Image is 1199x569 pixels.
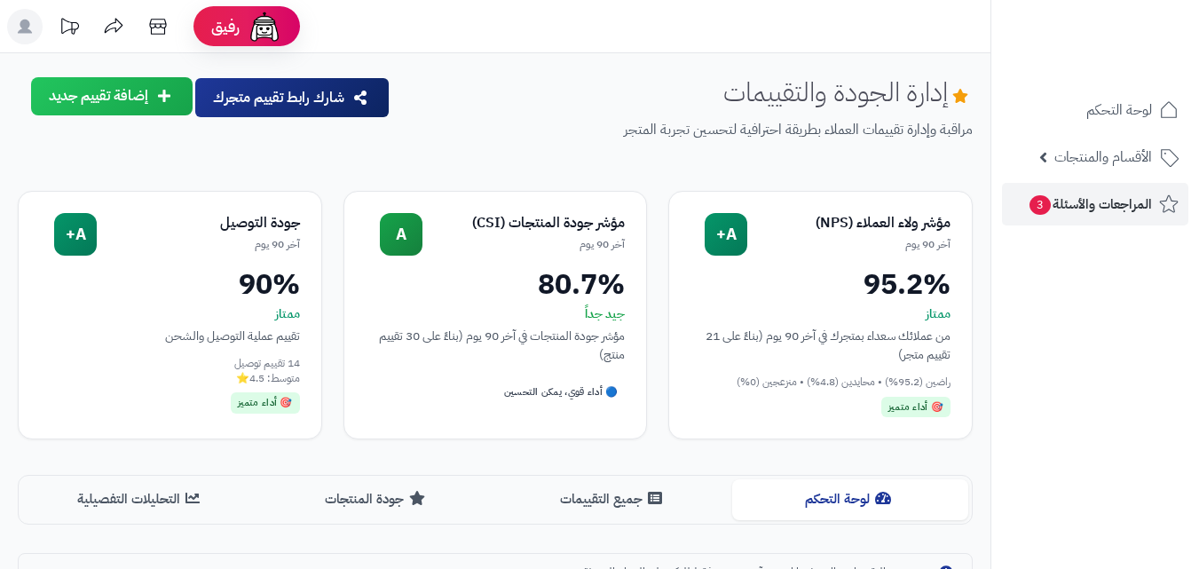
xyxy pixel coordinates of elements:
[211,16,240,37] span: رفيق
[422,213,626,233] div: مؤشر جودة المنتجات (CSI)
[1054,145,1152,170] span: الأقسام والمنتجات
[1002,183,1188,225] a: المراجعات والأسئلة3
[732,479,969,519] button: لوحة التحكم
[380,213,422,256] div: A
[422,237,626,252] div: آخر 90 يوم
[1078,41,1182,78] img: logo-2.png
[747,213,951,233] div: مؤشر ولاء العملاء (NPS)
[723,77,973,107] h1: إدارة الجودة والتقييمات
[1029,195,1052,216] span: 3
[405,120,973,140] p: مراقبة وإدارة تقييمات العملاء بطريقة احترافية لتحسين تجربة المتجر
[881,397,951,418] div: 🎯 أداء متميز
[690,270,951,298] div: 95.2%
[40,327,300,345] div: تقييم عملية التوصيل والشحن
[1002,89,1188,131] a: لوحة التحكم
[231,392,300,414] div: 🎯 أداء متميز
[195,78,389,117] button: شارك رابط تقييم متجرك
[22,479,259,519] button: التحليلات التفصيلية
[705,213,747,256] div: A+
[40,356,300,386] div: 14 تقييم توصيل متوسط: 4.5⭐
[97,237,300,252] div: آخر 90 يوم
[47,9,91,49] a: تحديثات المنصة
[259,479,496,519] button: جودة المنتجات
[97,213,300,233] div: جودة التوصيل
[690,375,951,390] div: راضين (95.2%) • محايدين (4.8%) • منزعجين (0%)
[40,270,300,298] div: 90%
[747,237,951,252] div: آخر 90 يوم
[1028,192,1152,217] span: المراجعات والأسئلة
[1086,98,1152,122] span: لوحة التحكم
[54,213,97,256] div: A+
[497,382,625,403] div: 🔵 أداء قوي، يمكن التحسين
[690,305,951,323] div: ممتاز
[366,305,626,323] div: جيد جداً
[366,270,626,298] div: 80.7%
[31,77,193,115] button: إضافة تقييم جديد
[495,479,732,519] button: جميع التقييمات
[40,305,300,323] div: ممتاز
[366,327,626,364] div: مؤشر جودة المنتجات في آخر 90 يوم (بناءً على 30 تقييم منتج)
[690,327,951,364] div: من عملائك سعداء بمتجرك في آخر 90 يوم (بناءً على 21 تقييم متجر)
[247,9,282,44] img: ai-face.png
